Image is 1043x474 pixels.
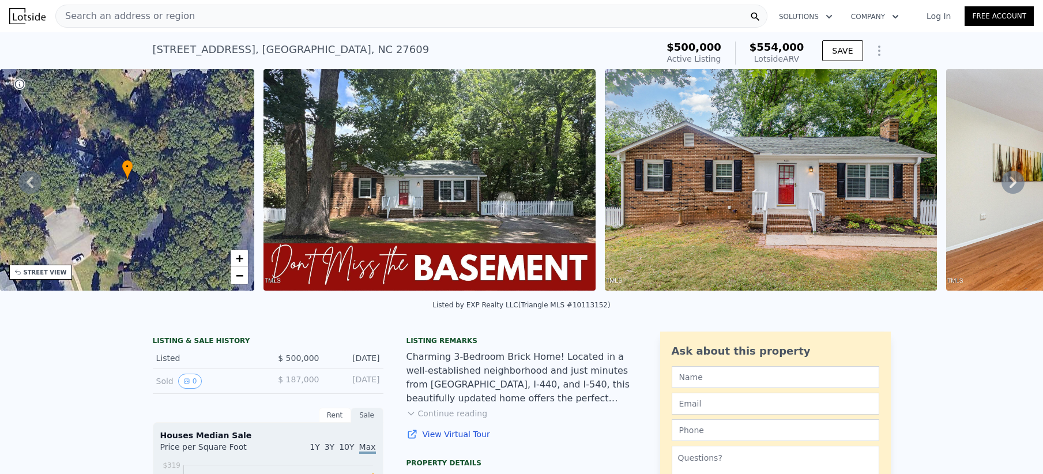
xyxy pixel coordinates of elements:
[153,42,430,58] div: [STREET_ADDRESS] , [GEOGRAPHIC_DATA] , NC 27609
[672,343,879,359] div: Ask about this property
[605,69,937,291] img: Sale: 167325500 Parcel: 82515397
[278,375,319,384] span: $ 187,000
[770,6,842,27] button: Solutions
[672,393,879,415] input: Email
[231,250,248,267] a: Zoom in
[310,442,319,452] span: 1Y
[667,54,721,63] span: Active Listing
[406,428,637,440] a: View Virtual Tour
[672,419,879,441] input: Phone
[406,408,488,419] button: Continue reading
[263,69,596,291] img: Sale: 167325500 Parcel: 82515397
[965,6,1034,26] a: Free Account
[913,10,965,22] a: Log In
[325,442,334,452] span: 3Y
[672,366,879,388] input: Name
[153,336,383,348] div: LISTING & SALE HISTORY
[236,268,243,283] span: −
[329,352,380,364] div: [DATE]
[868,39,891,62] button: Show Options
[359,442,376,454] span: Max
[406,350,637,405] div: Charming 3-Bedroom Brick Home! Located in a well-established neighborhood and just minutes from [...
[339,442,354,452] span: 10Y
[842,6,908,27] button: Company
[822,40,863,61] button: SAVE
[432,301,610,309] div: Listed by EXP Realty LLC (Triangle MLS #10113152)
[56,9,195,23] span: Search an address or region
[406,336,637,345] div: Listing remarks
[160,441,268,460] div: Price per Square Foot
[24,268,67,277] div: STREET VIEW
[329,374,380,389] div: [DATE]
[163,461,180,469] tspan: $319
[160,430,376,441] div: Houses Median Sale
[178,374,202,389] button: View historical data
[750,53,804,65] div: Lotside ARV
[667,41,721,53] span: $500,000
[156,374,259,389] div: Sold
[122,160,133,180] div: •
[9,8,46,24] img: Lotside
[236,251,243,265] span: +
[406,458,637,468] div: Property details
[351,408,383,423] div: Sale
[278,353,319,363] span: $ 500,000
[319,408,351,423] div: Rent
[750,41,804,53] span: $554,000
[231,267,248,284] a: Zoom out
[156,352,259,364] div: Listed
[122,161,133,172] span: •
